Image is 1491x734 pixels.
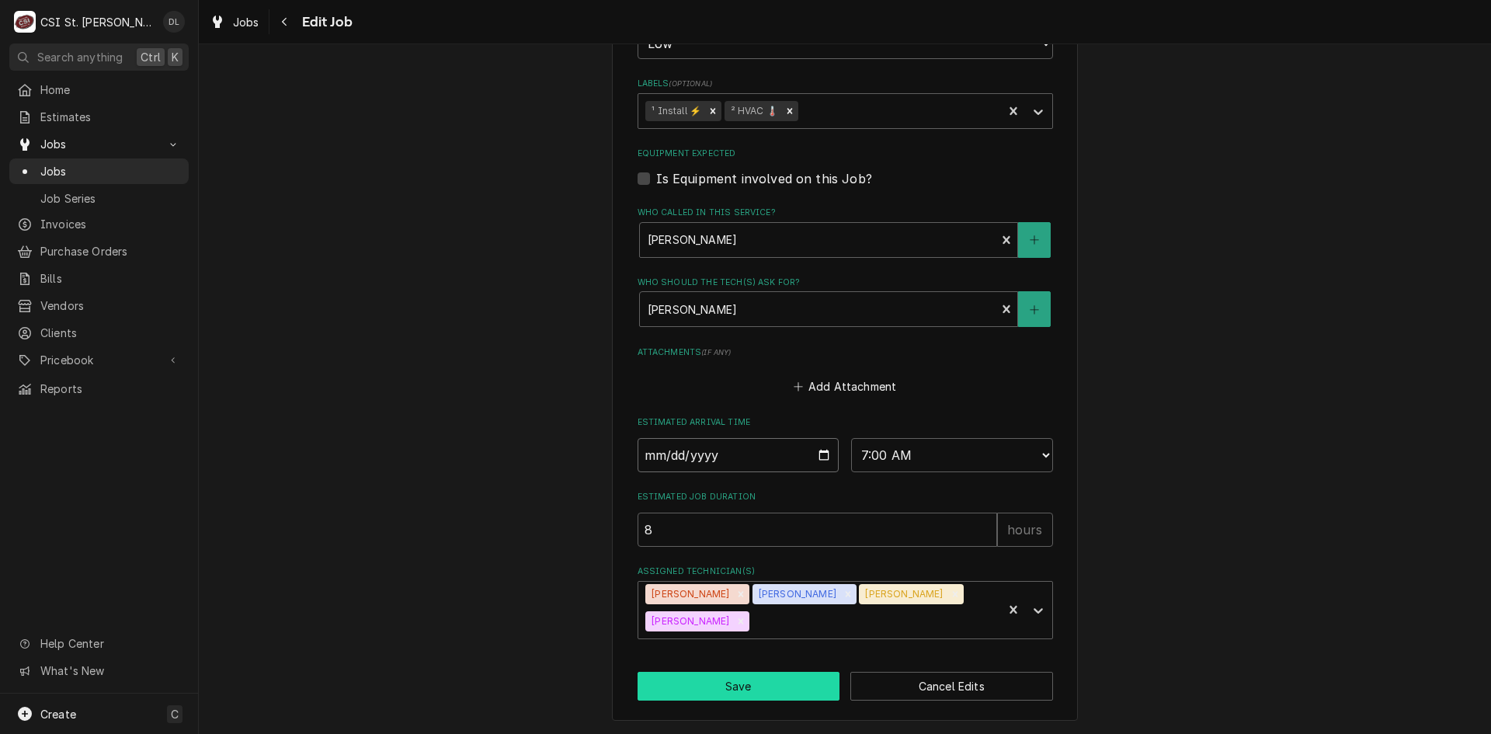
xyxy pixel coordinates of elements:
div: CSI St. Louis's Avatar [14,11,36,33]
div: Estimated Arrival Time [638,416,1053,471]
div: Remove Steve Heppermann [947,584,964,604]
button: Create New Contact [1018,222,1051,258]
span: ( optional ) [669,79,712,88]
span: Vendors [40,297,181,314]
span: C [171,706,179,722]
span: Bills [40,270,181,287]
button: Search anythingCtrlK [9,43,189,71]
div: Remove Jeff George [732,584,749,604]
div: DL [163,11,185,33]
div: Attachments [638,346,1053,398]
div: C [14,11,36,33]
div: ² HVAC 🌡️ [725,101,781,121]
div: David Lindsey's Avatar [163,11,185,33]
div: Remove ¹ Install ⚡️ [704,101,721,121]
a: Purchase Orders [9,238,189,264]
span: Jobs [40,163,181,179]
a: Job Series [9,186,189,211]
a: Vendors [9,293,189,318]
input: Date [638,438,839,472]
span: Estimates [40,109,181,125]
label: Labels [638,78,1053,90]
svg: Create New Contact [1030,304,1039,315]
div: Equipment Expected [638,148,1053,187]
span: Jobs [233,14,259,30]
a: Jobs [203,9,266,35]
div: [PERSON_NAME] [859,584,946,604]
div: [PERSON_NAME] [752,584,839,604]
a: Reports [9,376,189,402]
label: Is Equipment involved on this Job? [656,169,872,188]
span: Jobs [40,136,158,152]
span: ( if any ) [701,348,731,357]
span: Purchase Orders [40,243,181,259]
span: Invoices [40,216,181,232]
a: Clients [9,320,189,346]
label: Estimated Job Duration [638,491,1053,503]
div: Who called in this service? [638,207,1053,257]
label: Who should the tech(s) ask for? [638,277,1053,289]
div: [PERSON_NAME] [645,584,732,604]
div: Estimated Job Duration [638,491,1053,546]
button: Create New Contact [1018,291,1051,327]
a: Go to Help Center [9,631,189,656]
button: Save [638,672,840,701]
span: Ctrl [141,49,161,65]
span: Clients [40,325,181,341]
label: Assigned Technician(s) [638,565,1053,578]
a: Go to Jobs [9,131,189,157]
div: Button Group [638,672,1053,701]
a: Estimates [9,104,189,130]
span: What's New [40,663,179,679]
span: Search anything [37,49,123,65]
span: Job Series [40,190,181,207]
button: Add Attachment [791,376,899,398]
div: Assigned Technician(s) [638,565,1053,639]
label: Equipment Expected [638,148,1053,160]
span: Create [40,708,76,721]
a: Invoices [9,211,189,237]
div: hours [997,513,1053,547]
span: K [172,49,179,65]
div: Remove ² HVAC 🌡️ [781,101,798,121]
a: Jobs [9,158,189,184]
svg: Create New Contact [1030,235,1039,245]
a: Go to Pricebook [9,347,189,373]
label: Who called in this service? [638,207,1053,219]
span: Help Center [40,635,179,652]
div: Who should the tech(s) ask for? [638,277,1053,327]
select: Time Select [851,438,1053,472]
label: Estimated Arrival Time [638,416,1053,429]
button: Navigate back [273,9,297,34]
a: Bills [9,266,189,291]
span: Home [40,82,181,98]
div: Remove Mike Barnett [839,584,857,604]
div: Labels [638,78,1053,128]
div: [PERSON_NAME] [645,611,732,631]
span: Pricebook [40,352,158,368]
div: Button Group Row [638,672,1053,701]
div: Remove Trevor Johnson [732,611,749,631]
div: CSI St. [PERSON_NAME] [40,14,155,30]
span: Edit Job [297,12,353,33]
a: Home [9,77,189,103]
div: ¹ Install ⚡️ [645,101,704,121]
label: Attachments [638,346,1053,359]
a: Go to What's New [9,658,189,684]
button: Cancel Edits [850,672,1053,701]
span: Reports [40,381,181,397]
